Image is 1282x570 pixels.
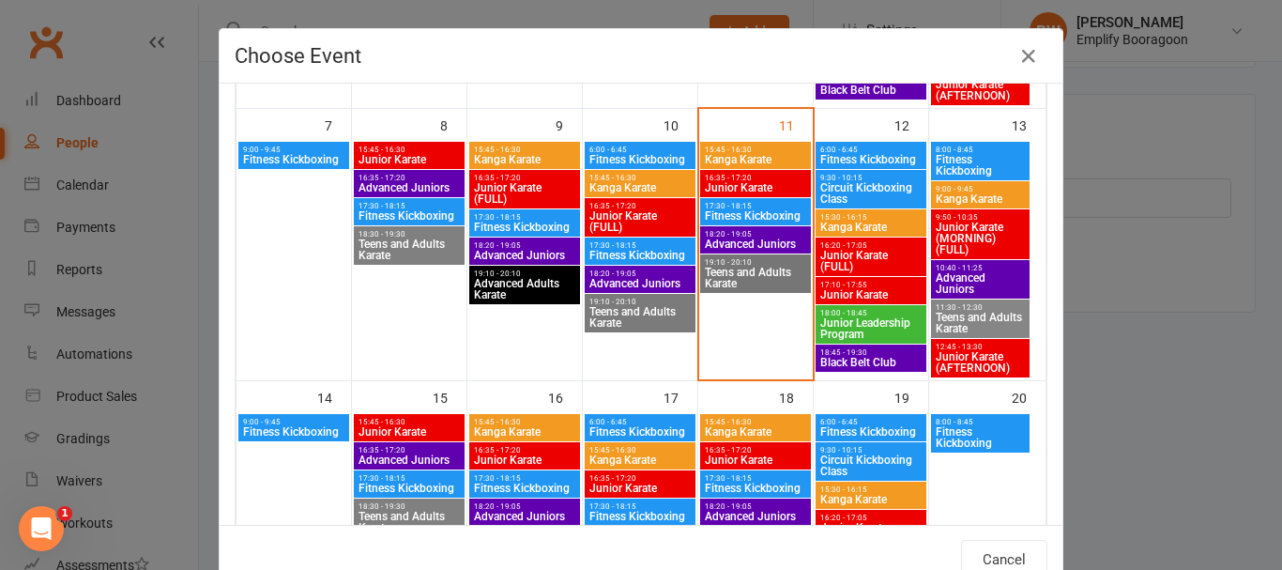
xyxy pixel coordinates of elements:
span: 17:30 - 18:15 [588,502,692,511]
span: 17:30 - 18:15 [473,474,576,483]
span: 18:30 - 19:30 [358,502,461,511]
span: 16:20 - 17:05 [819,241,923,250]
span: 17:10 - 17:55 [819,281,923,289]
span: Black Belt Club [819,85,923,96]
span: Teens and Adults Karate [358,239,461,261]
span: Advanced Juniors [358,182,461,193]
span: 6:00 - 6:45 [819,418,923,426]
span: Fitness Kickboxing [588,250,692,261]
span: Fitness Kickboxing [588,426,692,438]
span: 8:00 - 8:45 [935,418,1026,426]
span: 17:30 - 18:15 [704,202,807,210]
span: 16:35 - 17:20 [358,174,461,182]
span: 15:45 - 16:30 [358,146,461,154]
div: 13 [1012,109,1045,140]
span: 18:20 - 19:05 [473,241,576,250]
span: Fitness Kickboxing [473,222,576,233]
span: 16:35 - 17:20 [588,474,692,483]
span: 9:50 - 10:35 [935,213,1026,222]
span: Fitness Kickboxing [704,483,807,494]
span: 16:35 - 17:20 [473,446,576,454]
span: 16:35 - 17:20 [588,202,692,210]
span: 15:45 - 16:30 [588,174,692,182]
span: Kanga Karate [473,154,576,165]
span: Junior Karate (FULL) [588,210,692,233]
span: Kanga Karate [473,426,576,438]
span: Fitness Kickboxing [242,154,345,165]
span: Junior Karate (AFTERNOON) [935,351,1026,374]
span: Junior Karate [358,426,461,438]
div: 16 [548,381,582,412]
span: 12:45 - 13:30 [935,343,1026,351]
span: Advanced Juniors [704,239,807,250]
span: Junior Karate [704,182,807,193]
span: 11:30 - 12:30 [935,303,1026,312]
span: 16:35 - 17:20 [704,174,807,182]
span: 17:30 - 18:15 [588,241,692,250]
span: Advanced Adults Karate [473,278,576,300]
div: 10 [664,109,697,140]
span: Teens and Adults Karate [588,306,692,329]
span: 17:30 - 18:15 [473,213,576,222]
span: 10:40 - 11:25 [935,264,1026,272]
span: 18:20 - 19:05 [588,270,692,278]
span: 18:20 - 19:05 [473,502,576,511]
span: Advanced Juniors [473,250,576,261]
span: Junior Karate [588,483,692,494]
span: Kanga Karate [704,426,807,438]
span: 8:00 - 8:45 [935,146,1026,154]
span: 6:00 - 6:45 [588,418,692,426]
span: Junior Karate (FULL) [473,182,576,205]
span: Junior Karate [704,454,807,466]
span: 17:30 - 18:15 [704,474,807,483]
span: Advanced Juniors [588,278,692,289]
span: 16:20 - 17:05 [819,514,923,522]
span: 18:30 - 19:30 [358,230,461,239]
span: Fitness Kickboxing [819,426,923,438]
span: Advanced Juniors [473,511,576,522]
span: 15:45 - 16:30 [358,418,461,426]
span: 18:20 - 19:05 [704,230,807,239]
span: Circuit Kickboxing Class [819,454,923,477]
span: Fitness Kickboxing [819,154,923,165]
span: Advanced Juniors [704,511,807,522]
div: 20 [1012,381,1045,412]
span: Fitness Kickboxing [588,511,692,522]
span: 6:00 - 6:45 [588,146,692,154]
span: 9:30 - 10:15 [819,446,923,454]
div: 19 [894,381,928,412]
span: Fitness Kickboxing [704,210,807,222]
div: 12 [894,109,928,140]
span: Junior Karate [473,454,576,466]
span: Advanced Juniors [935,272,1026,295]
div: 7 [325,109,351,140]
span: 18:20 - 19:05 [704,502,807,511]
span: 19:10 - 20:10 [704,258,807,267]
span: 15:45 - 16:30 [704,146,807,154]
span: 15:45 - 16:30 [704,418,807,426]
span: Circuit Kickboxing Class [819,182,923,205]
span: Black Belt Club [819,357,923,368]
span: 19:10 - 20:10 [473,270,576,278]
span: Advanced Juniors [358,454,461,466]
span: Fitness Kickboxing [935,426,1026,449]
div: 11 [779,109,813,140]
span: Teens and Adults Karate [358,511,461,533]
span: Junior Karate [358,154,461,165]
button: Close [1014,41,1044,71]
span: 16:35 - 17:20 [473,174,576,182]
span: 16:35 - 17:20 [704,446,807,454]
span: Kanga Karate [704,154,807,165]
div: 9 [556,109,582,140]
span: 9:00 - 9:45 [242,418,345,426]
span: Fitness Kickboxing [358,210,461,222]
span: Teens and Adults Karate [704,267,807,289]
span: Fitness Kickboxing [358,483,461,494]
div: 17 [664,381,697,412]
span: Kanga Karate [819,494,923,505]
span: Junior Karate (AFTERNOON) [935,79,1026,101]
span: Junior Karate (MORNING) (FULL) [935,222,1026,255]
div: 8 [440,109,466,140]
div: 15 [433,381,466,412]
span: 19:10 - 20:10 [588,298,692,306]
